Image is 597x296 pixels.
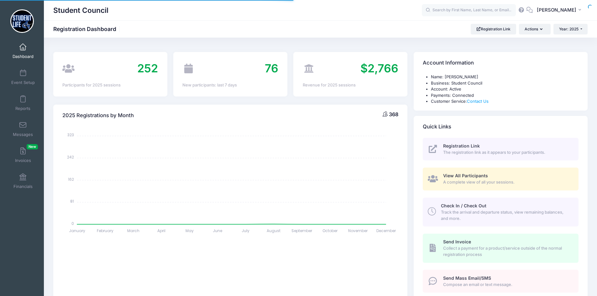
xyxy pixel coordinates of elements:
[242,228,250,233] tspan: July
[69,228,86,233] tspan: January
[443,149,571,156] span: The registration link as it appears to your participants.
[157,228,165,233] tspan: April
[10,9,34,33] img: Student Council
[213,228,223,233] tspan: June
[360,61,398,75] span: $2,766
[423,234,579,262] a: Send Invoice Collect a payment for a product/service outside of the normal registration process
[443,282,571,288] span: Compose an email or text message.
[137,61,158,75] span: 252
[431,86,579,92] li: Account: Active
[423,168,579,190] a: View All Participants A complete view of all your sessions.
[62,106,134,124] h4: 2025 Registrations by Month
[13,132,33,137] span: Messages
[322,228,338,233] tspan: October
[389,111,398,117] span: 368
[11,80,35,85] span: Event Setup
[182,82,278,88] div: New participants: last 7 days
[53,3,108,18] h1: Student Council
[431,74,579,80] li: Name: [PERSON_NAME]
[441,203,486,208] span: Check In / Check Out
[13,184,33,189] span: Financials
[127,228,139,233] tspan: March
[265,61,278,75] span: 76
[443,275,491,281] span: Send Mass Email/SMS
[423,138,579,161] a: Registration Link The registration link as it appears to your participants.
[443,143,480,148] span: Registration Link
[71,199,74,204] tspan: 81
[423,118,451,136] h4: Quick Links
[431,92,579,99] li: Payments: Connected
[15,106,30,111] span: Reports
[186,228,194,233] tspan: May
[67,154,74,160] tspan: 242
[423,54,474,72] h4: Account Information
[443,239,471,244] span: Send Invoice
[8,66,38,88] a: Event Setup
[559,27,579,31] span: Year: 2025
[15,158,31,163] span: Invoices
[68,132,74,138] tspan: 323
[72,221,74,226] tspan: 0
[8,92,38,114] a: Reports
[519,24,550,34] button: Actions
[441,209,571,221] span: Track the arrival and departure status, view remaining balances, and more.
[348,228,368,233] tspan: November
[553,24,588,34] button: Year: 2025
[423,270,579,293] a: Send Mass Email/SMS Compose an email or text message.
[8,40,38,62] a: Dashboard
[422,4,516,17] input: Search by First Name, Last Name, or Email...
[27,144,38,149] span: New
[62,82,158,88] div: Participants for 2025 sessions
[303,82,398,88] div: Revenue for 2025 sessions
[423,198,579,226] a: Check In / Check Out Track the arrival and departure status, view remaining balances, and more.
[443,245,571,257] span: Collect a payment for a product/service outside of the normal registration process
[431,98,579,105] li: Customer Service:
[8,118,38,140] a: Messages
[8,170,38,192] a: Financials
[443,173,488,178] span: View All Participants
[443,179,571,185] span: A complete view of all your sessions.
[97,228,114,233] tspan: February
[291,228,312,233] tspan: September
[68,176,74,182] tspan: 162
[376,228,396,233] tspan: December
[8,144,38,166] a: InvoicesNew
[13,54,34,59] span: Dashboard
[467,99,489,104] a: Contact Us
[533,3,588,18] button: [PERSON_NAME]
[53,26,122,32] h1: Registration Dashboard
[537,7,576,13] span: [PERSON_NAME]
[471,24,516,34] a: Registration Link
[267,228,281,233] tspan: August
[431,80,579,86] li: Business: Student Council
